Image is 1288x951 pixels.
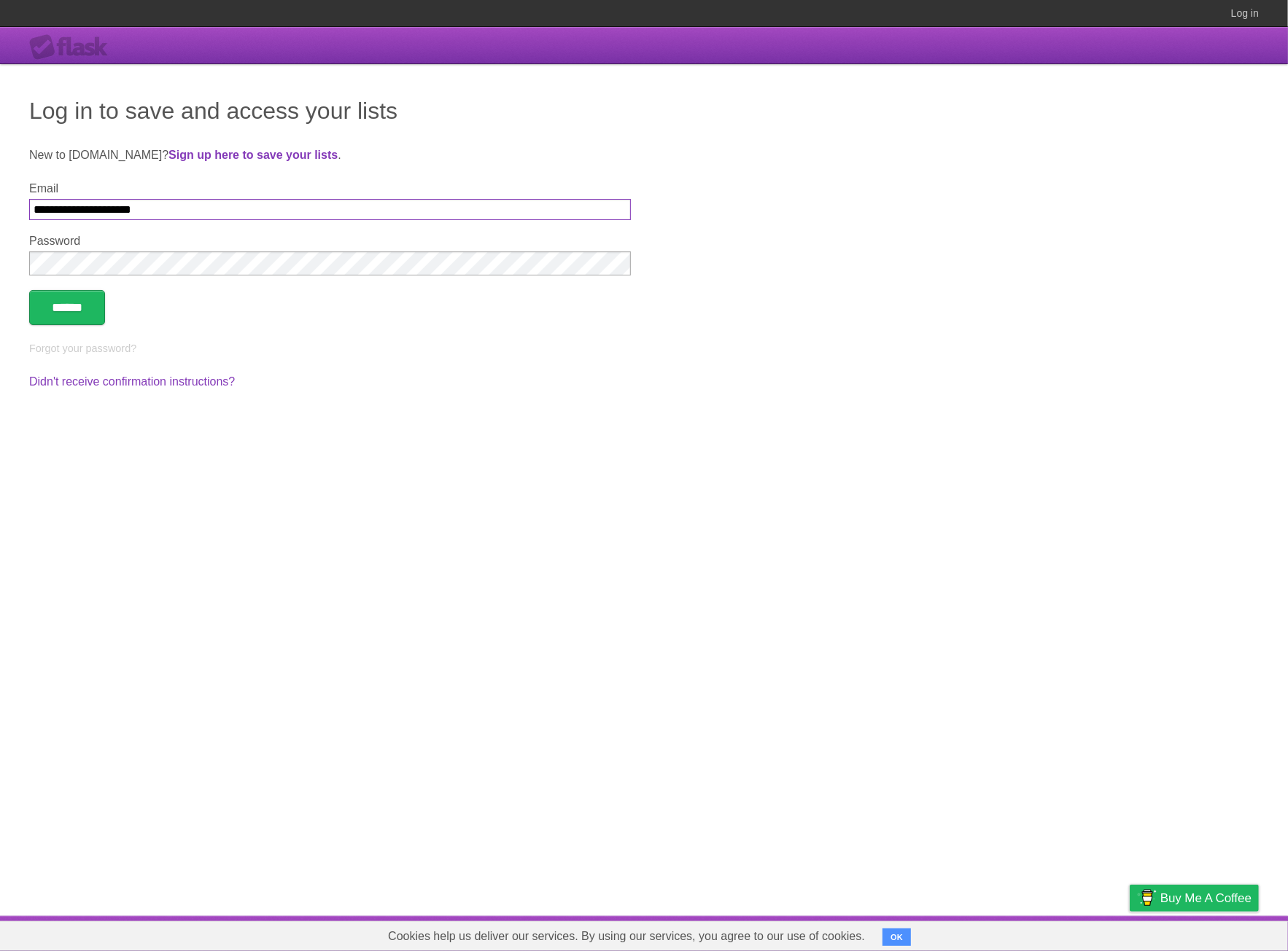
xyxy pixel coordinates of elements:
[29,93,1259,128] h1: Log in to save and access your lists
[29,343,136,354] a: Forgot your password?
[29,182,631,195] label: Email
[29,34,117,60] div: Flask
[1061,920,1093,947] a: Terms
[984,920,1043,947] a: Developers
[1137,885,1157,910] img: Buy me a coffee
[29,235,631,248] label: Password
[168,149,338,161] a: Sign up here to save your lists
[936,920,966,947] a: About
[1160,885,1252,911] span: Buy me a coffee
[1167,920,1259,947] a: Suggest a feature
[29,146,1259,164] p: New to [DOMAIN_NAME]? .
[29,375,235,388] a: Didn't receive confirmation instructions?
[1130,885,1259,912] a: Buy me a coffee
[1111,920,1149,947] a: Privacy
[373,922,880,951] span: Cookies help us deliver our services. By using our services, you agree to our use of cookies.
[882,928,911,946] button: OK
